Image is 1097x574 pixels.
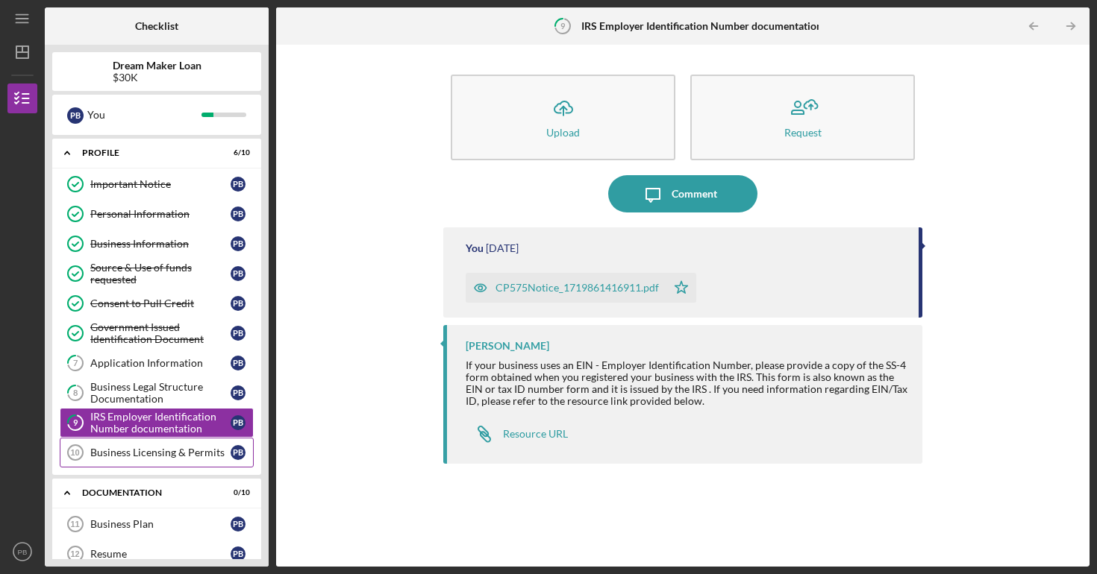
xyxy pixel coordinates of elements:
div: Documentation [82,488,213,497]
div: Personal Information [90,208,231,220]
div: If your business uses an EIN - Employer Identification Number, please provide a copy of the SS-4 ... [466,359,907,407]
div: $30K [113,72,201,83]
a: Business InformationPB [60,229,254,259]
div: Business Information [90,238,231,250]
div: IRS Employer Identification Number documentation [90,411,231,435]
a: Consent to Pull CreditPB [60,288,254,318]
div: P B [231,266,246,281]
a: 8Business Legal Structure DocumentationPB [60,378,254,408]
time: 2025-08-23 15:43 [486,242,519,254]
b: Dream Maker Loan [113,60,201,72]
div: Profile [82,148,213,157]
div: You [87,102,201,127]
button: Request [690,75,915,160]
div: P B [231,296,246,311]
tspan: 8 [73,388,78,398]
a: 11Business PlanPB [60,509,254,539]
a: 9IRS Employer Identification Number documentationPB [60,408,254,438]
a: Government Issued Identification DocumentPB [60,318,254,348]
div: P B [231,445,246,460]
div: Business Licensing & Permits [90,447,231,458]
div: Important Notice [90,178,231,190]
a: 10Business Licensing & PermitsPB [60,438,254,467]
div: Comment [672,175,717,212]
div: P B [67,107,84,124]
a: 12ResumePB [60,539,254,569]
div: [PERSON_NAME] [466,340,549,352]
div: P B [231,236,246,251]
tspan: 7 [73,359,78,368]
a: 7Application InformationPB [60,348,254,378]
b: Checklist [135,20,178,32]
a: Resource URL [466,419,568,449]
div: Resume [90,548,231,560]
tspan: 9 [560,21,566,31]
div: Business Plan [90,518,231,530]
tspan: 9 [73,418,78,428]
div: P B [231,356,246,370]
div: P B [231,546,246,561]
tspan: 10 [70,448,79,457]
a: Source & Use of funds requestedPB [60,259,254,288]
div: You [466,242,484,254]
tspan: 12 [70,549,79,558]
text: PB [18,548,28,556]
div: Upload [546,127,580,138]
div: 0 / 10 [223,488,250,497]
div: Government Issued Identification Document [90,321,231,345]
a: Personal InformationPB [60,199,254,229]
b: IRS Employer Identification Number documentation [581,20,822,32]
div: Application Information [90,357,231,369]
button: PB [7,537,37,567]
div: Business Legal Structure Documentation [90,381,231,405]
div: P B [231,206,246,221]
div: Resource URL [503,428,568,440]
div: 6 / 10 [223,148,250,157]
div: Source & Use of funds requested [90,262,231,286]
div: P B [231,326,246,341]
div: CP575Notice_1719861416911.pdf [496,282,659,294]
button: CP575Notice_1719861416911.pdf [466,273,696,303]
div: P B [231,517,246,532]
button: Comment [608,175,757,212]
div: Request [784,127,822,138]
div: Consent to Pull Credit [90,297,231,309]
div: P B [231,385,246,400]
div: P B [231,415,246,430]
a: Important NoticePB [60,169,254,199]
tspan: 11 [70,520,79,529]
div: P B [231,177,246,192]
button: Upload [451,75,675,160]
